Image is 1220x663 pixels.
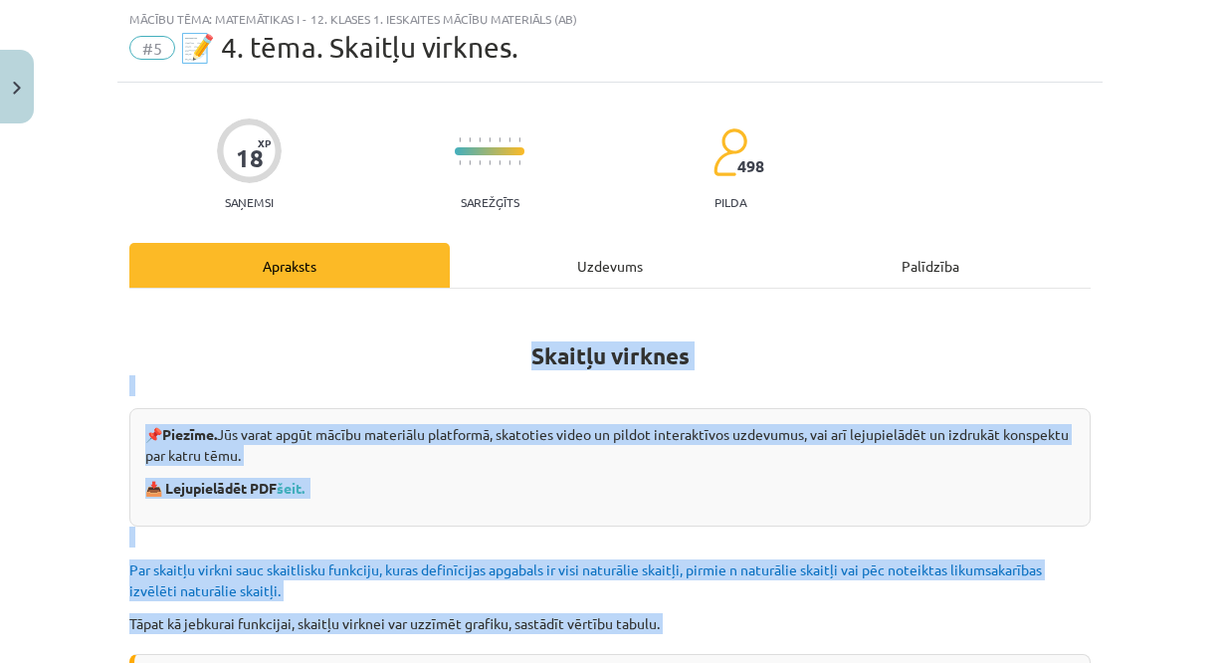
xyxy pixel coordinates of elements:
img: icon-short-line-57e1e144782c952c97e751825c79c345078a6d821885a25fce030b3d8c18986b.svg [508,160,510,165]
img: icon-short-line-57e1e144782c952c97e751825c79c345078a6d821885a25fce030b3d8c18986b.svg [518,160,520,165]
img: icon-short-line-57e1e144782c952c97e751825c79c345078a6d821885a25fce030b3d8c18986b.svg [479,137,481,142]
img: icon-short-line-57e1e144782c952c97e751825c79c345078a6d821885a25fce030b3d8c18986b.svg [469,160,471,165]
span: Par skaitļu virkni sauc skaitlisku funkciju, kuras definīcijas apgabals ir visi naturālie skaitļi... [129,560,1042,599]
p: 📌 Jūs varat apgūt mācību materiālu platformā, skatoties video un pildot interaktīvos uzdevumus, v... [145,424,1075,466]
strong: Piezīme. [162,425,217,443]
img: students-c634bb4e5e11cddfef0936a35e636f08e4e9abd3cc4e673bd6f9a4125e45ecb1.svg [712,127,747,177]
span: #5 [129,36,175,60]
b: Skaitļu virknes [531,341,690,370]
span: 📝 4. tēma. Skaitļu virknes. [180,31,518,64]
a: šeit. [277,479,305,497]
span: XP [258,137,271,148]
div: Apraksts [129,243,450,288]
div: Uzdevums [450,243,770,288]
img: icon-short-line-57e1e144782c952c97e751825c79c345078a6d821885a25fce030b3d8c18986b.svg [499,160,501,165]
p: Tāpat kā jebkurai funkcijai, skaitļu virknei var uzzīmēt grafiku, sastādīt vērtību tabulu. [129,613,1091,634]
img: icon-short-line-57e1e144782c952c97e751825c79c345078a6d821885a25fce030b3d8c18986b.svg [479,160,481,165]
img: icon-close-lesson-0947bae3869378f0d4975bcd49f059093ad1ed9edebbc8119c70593378902aed.svg [13,82,21,95]
img: icon-short-line-57e1e144782c952c97e751825c79c345078a6d821885a25fce030b3d8c18986b.svg [459,137,461,142]
div: Palīdzība [770,243,1091,288]
p: Sarežģīts [461,195,519,209]
div: 18 [236,144,264,172]
p: Saņemsi [217,195,282,209]
img: icon-short-line-57e1e144782c952c97e751825c79c345078a6d821885a25fce030b3d8c18986b.svg [459,160,461,165]
img: icon-short-line-57e1e144782c952c97e751825c79c345078a6d821885a25fce030b3d8c18986b.svg [518,137,520,142]
p: pilda [714,195,746,209]
img: icon-short-line-57e1e144782c952c97e751825c79c345078a6d821885a25fce030b3d8c18986b.svg [489,137,491,142]
img: icon-short-line-57e1e144782c952c97e751825c79c345078a6d821885a25fce030b3d8c18986b.svg [499,137,501,142]
strong: 📥 Lejupielādēt PDF [145,479,307,497]
span: 498 [737,157,764,175]
img: icon-short-line-57e1e144782c952c97e751825c79c345078a6d821885a25fce030b3d8c18986b.svg [508,137,510,142]
div: Mācību tēma: Matemātikas i - 12. klases 1. ieskaites mācību materiāls (ab) [129,12,1091,26]
img: icon-short-line-57e1e144782c952c97e751825c79c345078a6d821885a25fce030b3d8c18986b.svg [489,160,491,165]
img: icon-short-line-57e1e144782c952c97e751825c79c345078a6d821885a25fce030b3d8c18986b.svg [469,137,471,142]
